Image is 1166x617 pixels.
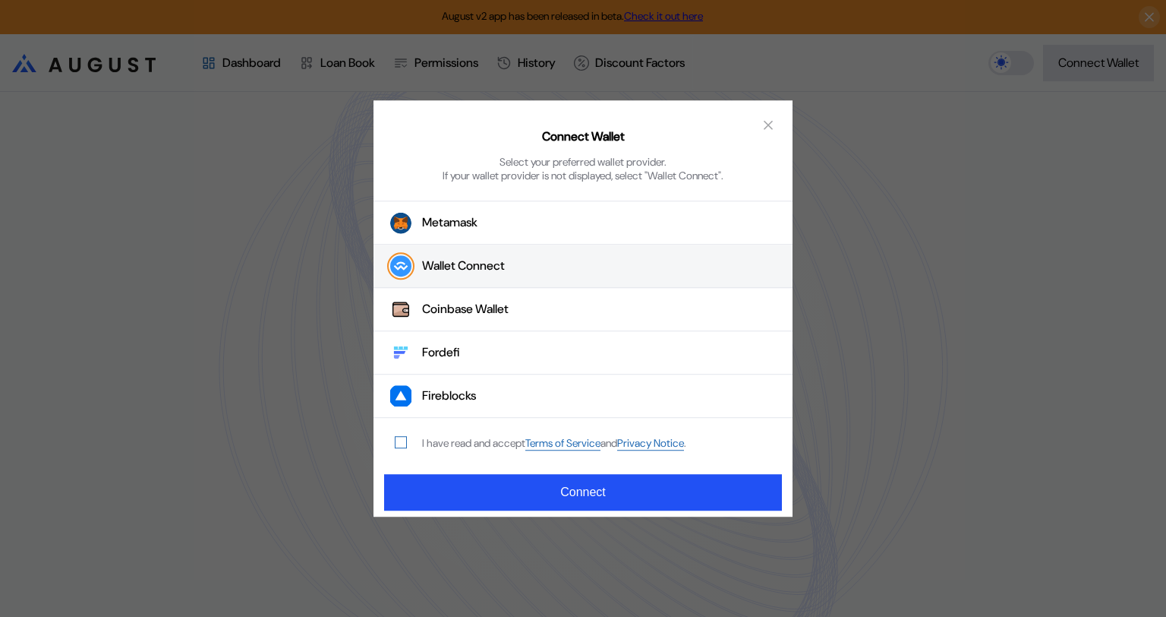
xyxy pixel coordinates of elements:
[373,288,793,331] button: Coinbase WalletCoinbase Wallet
[422,302,509,318] div: Coinbase Wallet
[422,388,476,404] div: Fireblocks
[390,299,411,320] img: Coinbase Wallet
[373,331,793,375] button: FordefiFordefi
[422,215,477,231] div: Metamask
[373,245,793,288] button: Wallet Connect
[443,169,723,182] div: If your wallet provider is not displayed, select "Wallet Connect".
[373,201,793,245] button: Metamask
[499,155,667,169] div: Select your preferred wallet provider.
[390,342,411,363] img: Fordefi
[390,385,411,407] img: Fireblocks
[422,345,460,361] div: Fordefi
[617,436,684,451] a: Privacy Notice
[422,258,505,274] div: Wallet Connect
[600,437,617,451] span: and
[525,436,600,451] a: Terms of Service
[756,112,780,137] button: close modal
[422,436,686,451] div: I have read and accept .
[542,129,625,145] h2: Connect Wallet
[373,375,793,418] button: FireblocksFireblocks
[384,474,782,511] button: Connect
